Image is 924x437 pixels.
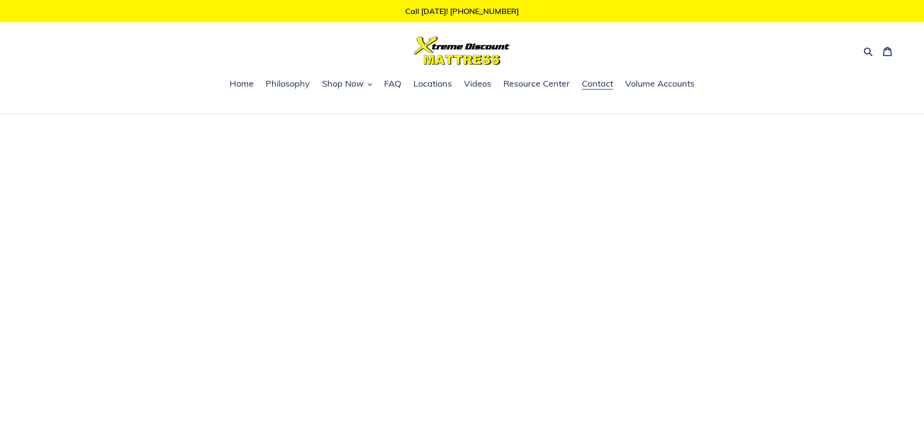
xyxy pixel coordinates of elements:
a: Home [225,77,258,91]
span: Home [230,78,254,90]
img: Xtreme Discount Mattress [414,37,510,65]
span: FAQ [384,78,401,90]
a: FAQ [379,77,406,91]
span: Locations [413,78,452,90]
span: Shop Now [322,78,364,90]
span: Contact [582,78,613,90]
a: Videos [459,77,496,91]
a: Resource Center [499,77,575,91]
a: Contact [577,77,618,91]
button: Shop Now [317,77,377,91]
span: Philosophy [266,78,310,90]
a: Locations [409,77,457,91]
a: Volume Accounts [620,77,699,91]
span: Videos [464,78,491,90]
span: Resource Center [503,78,570,90]
a: Philosophy [261,77,315,91]
span: Volume Accounts [625,78,694,90]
